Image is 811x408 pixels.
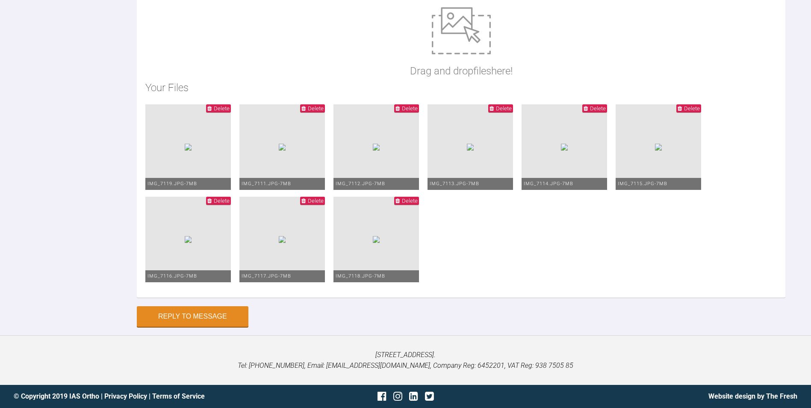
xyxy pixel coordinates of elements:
img: b541d7d6-8ab7-4b7c-a590-4c6120561c63 [185,144,192,151]
img: 4cf0ba10-504b-437e-a1c7-1429c0caf8d0 [279,236,286,243]
span: IMG_7117.JPG - 7MB [242,273,291,279]
img: ee9bb8c4-6fa3-4613-b6e1-a9e113f3c332 [373,236,380,243]
img: d46341a0-868b-4aba-9e5a-bf531a01e409 [561,144,568,151]
img: dc610361-4301-465c-b2a5-3dabace76ed3 [373,144,380,151]
img: e0e7ea3f-4c71-4839-a761-d8b789379c02 [185,236,192,243]
span: IMG_7118.JPG - 7MB [336,273,385,279]
span: IMG_7119.JPG - 7MB [147,181,197,186]
span: IMG_7116.JPG - 7MB [147,273,197,279]
span: Delete [214,198,230,204]
span: IMG_7111.JPG - 7MB [242,181,291,186]
a: Terms of Service [152,392,205,400]
img: 9ec127f9-65f4-4763-b1ba-b886ccaf7c8e [279,144,286,151]
a: Privacy Policy [104,392,147,400]
span: Delete [214,105,230,112]
p: Drag and drop files here! [410,63,513,79]
img: 04081e11-10e9-4f2a-aba3-e2e9c2042d22 [467,144,474,151]
button: Reply to Message [137,306,248,327]
div: © Copyright 2019 IAS Ortho | | [14,391,275,402]
h2: Your Files [145,80,777,96]
span: Delete [308,198,324,204]
a: Website design by The Fresh [708,392,797,400]
span: Delete [590,105,606,112]
span: IMG_7114.JPG - 7MB [524,181,573,186]
span: Delete [496,105,512,112]
span: Delete [402,198,418,204]
span: IMG_7112.JPG - 7MB [336,181,385,186]
span: IMG_7113.JPG - 7MB [430,181,479,186]
span: Delete [308,105,324,112]
span: IMG_7115.JPG - 7MB [618,181,667,186]
span: Delete [402,105,418,112]
span: Delete [684,105,700,112]
p: [STREET_ADDRESS]. Tel: [PHONE_NUMBER], Email: [EMAIL_ADDRESS][DOMAIN_NAME], Company Reg: 6452201,... [14,349,797,371]
img: 45945000-5d26-4995-a922-70d80cc28942 [655,144,662,151]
